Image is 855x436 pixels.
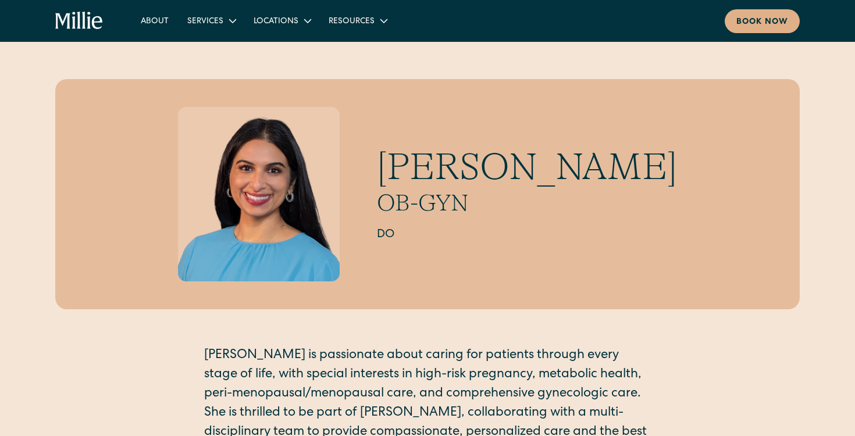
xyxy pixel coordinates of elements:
[377,226,677,244] h2: DO
[244,11,319,30] div: Locations
[736,16,788,28] div: Book now
[254,16,298,28] div: Locations
[131,11,178,30] a: About
[377,145,677,190] h1: [PERSON_NAME]
[187,16,223,28] div: Services
[319,11,396,30] div: Resources
[377,189,677,217] h2: OB-GYN
[329,16,375,28] div: Resources
[55,12,104,30] a: home
[204,346,651,404] p: [PERSON_NAME] is passionate about caring for patients through every stage of life, with special i...
[178,11,244,30] div: Services
[725,9,800,33] a: Book now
